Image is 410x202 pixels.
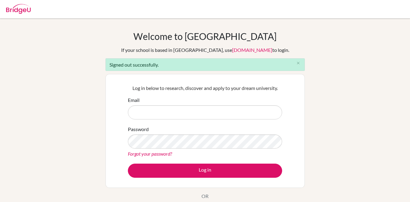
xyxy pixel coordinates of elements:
[128,126,149,133] label: Password
[232,47,272,53] a: [DOMAIN_NAME]
[296,61,301,65] i: close
[128,84,282,92] p: Log in below to research, discover and apply to your dream university.
[133,31,277,42] h1: Welcome to [GEOGRAPHIC_DATA]
[121,46,289,54] div: If your school is based in [GEOGRAPHIC_DATA], use to login.
[201,192,209,200] p: OR
[105,58,305,71] div: Signed out successfully.
[128,164,282,178] button: Log in
[128,151,172,157] a: Forgot your password?
[128,96,140,104] label: Email
[6,4,31,14] img: Bridge-U
[292,59,305,68] button: Close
